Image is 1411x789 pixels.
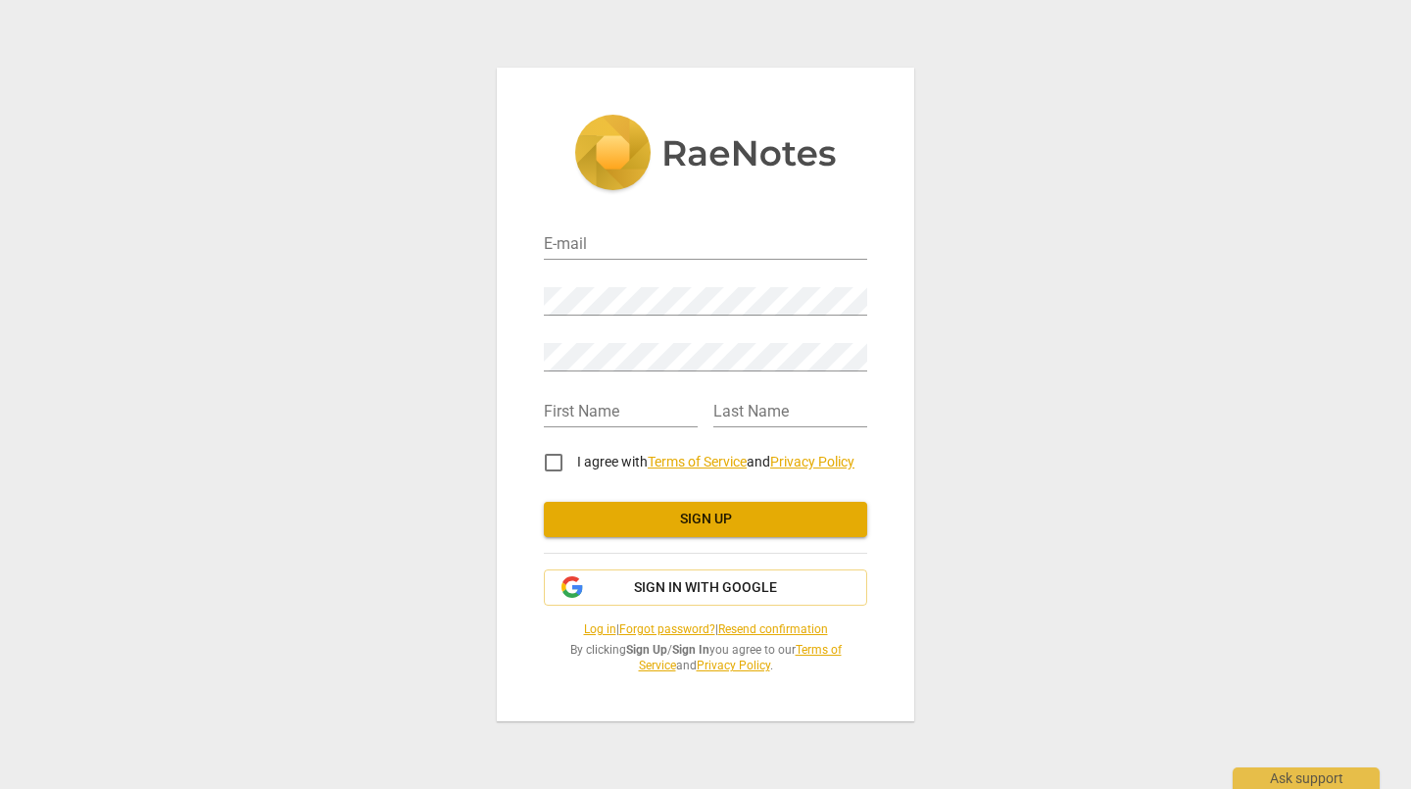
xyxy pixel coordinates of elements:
a: Forgot password? [619,622,715,636]
a: Resend confirmation [718,622,828,636]
a: Privacy Policy [770,454,854,469]
a: Privacy Policy [697,659,770,672]
a: Log in [584,622,616,636]
a: Terms of Service [639,643,842,673]
span: Sign in with Google [634,578,777,598]
span: | | [544,621,867,638]
b: Sign Up [626,643,667,657]
b: Sign In [672,643,709,657]
span: Sign up [560,510,851,529]
img: 5ac2273c67554f335776073100b6d88f.svg [574,115,837,195]
span: By clicking / you agree to our and . [544,642,867,674]
div: Ask support [1233,767,1380,789]
a: Terms of Service [648,454,747,469]
button: Sign in with Google [544,569,867,607]
button: Sign up [544,502,867,537]
span: I agree with and [577,454,854,469]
